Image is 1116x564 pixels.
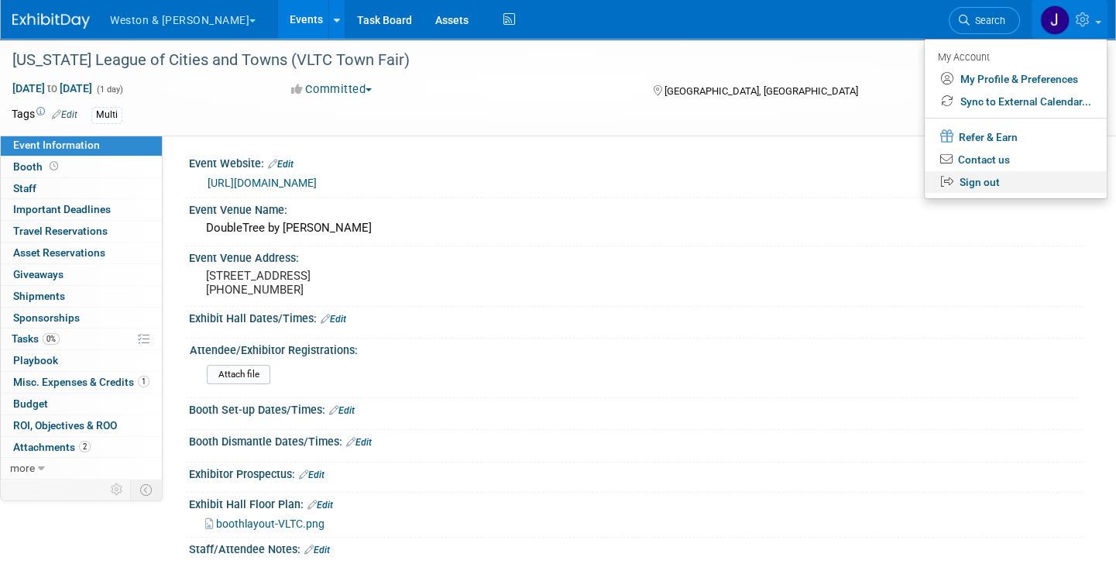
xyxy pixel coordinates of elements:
span: Booth [13,160,61,173]
span: Staff [13,182,36,194]
a: Edit [307,500,333,511]
a: Staff [1,178,162,199]
span: Sponsorships [13,311,80,324]
div: Exhibit Hall Dates/Times: [189,307,1085,327]
span: Tasks [12,332,60,345]
a: boothlayout-VLTC.png [205,518,324,530]
a: Edit [52,109,77,120]
a: Edit [346,437,372,448]
span: Search [970,15,1005,26]
a: Giveaways [1,264,162,285]
pre: [STREET_ADDRESS] [PHONE_NUMBER] [206,269,545,297]
span: boothlayout-VLTC.png [216,518,324,530]
div: Multi [91,107,122,123]
td: Personalize Event Tab Strip [104,480,131,500]
a: Edit [304,545,330,555]
span: 1 [138,376,149,387]
span: more [10,462,35,474]
img: ExhibitDay [12,13,90,29]
a: Refer & Earn [925,125,1107,149]
div: Staff/Attendee Notes: [189,538,1085,558]
td: Toggle Event Tabs [131,480,163,500]
div: [US_STATE] League of Cities and Towns (VLTC Town Fair) [7,46,994,74]
span: (1 day) [95,84,123,95]
span: [DATE] [DATE] [12,81,93,95]
span: Asset Reservations [13,246,105,259]
a: Shipments [1,286,162,307]
a: My Profile & Preferences [925,68,1107,91]
span: Giveaways [13,268,64,280]
div: Booth Dismantle Dates/Times: [189,430,1085,450]
a: Edit [268,159,294,170]
a: Edit [329,405,355,416]
div: Event Venue Name: [189,198,1085,218]
a: Edit [299,469,324,480]
a: Booth [1,156,162,177]
span: Important Deadlines [13,203,111,215]
a: Misc. Expenses & Credits1 [1,372,162,393]
a: Travel Reservations [1,221,162,242]
div: Event Venue Address: [189,246,1085,266]
span: ROI, Objectives & ROO [13,419,117,432]
a: Event Information [1,135,162,156]
a: Budget [1,394,162,414]
img: Janet Ruggles-Power [1040,5,1070,35]
a: Contact us [925,149,1107,171]
span: 0% [43,333,60,345]
div: Event Website: [189,152,1085,172]
span: Misc. Expenses & Credits [13,376,149,388]
a: Sign out [925,171,1107,194]
div: My Account [938,47,1091,66]
span: Budget [13,397,48,410]
div: Attendee/Exhibitor Registrations: [190,339,1078,358]
a: Tasks0% [1,328,162,349]
a: Sponsorships [1,308,162,328]
span: [GEOGRAPHIC_DATA], [GEOGRAPHIC_DATA] [664,85,858,97]
div: Booth Set-up Dates/Times: [189,398,1085,418]
div: Exhibitor Prospectus: [189,463,1085,483]
span: Shipments [13,290,65,302]
a: Playbook [1,350,162,371]
a: Asset Reservations [1,242,162,263]
div: DoubleTree by [PERSON_NAME] [201,216,1073,240]
td: Tags [12,106,77,124]
span: Event Information [13,139,100,151]
span: Playbook [13,354,58,366]
span: 2 [79,441,91,452]
span: Attachments [13,441,91,453]
a: Attachments2 [1,437,162,458]
span: Travel Reservations [13,225,108,237]
a: ROI, Objectives & ROO [1,415,162,436]
a: Edit [321,314,346,325]
button: Committed [286,81,378,98]
span: Booth not reserved yet [46,160,61,172]
a: Sync to External Calendar... [925,91,1107,113]
span: to [45,82,60,95]
a: more [1,458,162,479]
a: [URL][DOMAIN_NAME] [208,177,317,189]
div: Exhibit Hall Floor Plan: [189,493,1085,513]
a: Search [949,7,1020,34]
a: Important Deadlines [1,199,162,220]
